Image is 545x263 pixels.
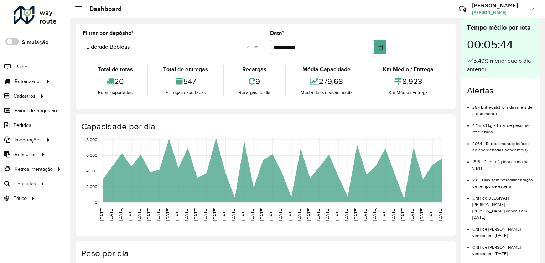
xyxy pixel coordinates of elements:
[269,208,273,221] text: [DATE]
[118,208,123,221] text: [DATE]
[14,180,36,187] span: Consultas
[15,78,41,85] span: Roteirizador
[297,208,301,221] text: [DATE]
[225,74,283,89] div: 9
[86,153,97,158] text: 6,000
[287,65,365,74] div: Média Capacidade
[278,208,282,221] text: [DATE]
[370,65,447,74] div: Km Médio / Entrega
[467,32,534,57] div: 00:05:44
[467,57,534,74] div: 5,49% menor que o dia anterior
[15,136,42,144] span: Importações
[15,63,28,71] span: Painel
[472,2,525,9] h3: [PERSON_NAME]
[353,208,358,221] text: [DATE]
[259,208,264,221] text: [DATE]
[81,248,448,259] h4: Peso por dia
[165,208,170,221] text: [DATE]
[287,89,365,96] div: Média de ocupação no dia
[472,153,534,171] li: 1318 - Cliente(s) fora da malha viária
[391,208,395,221] text: [DATE]
[128,208,132,221] text: [DATE]
[82,5,122,13] h2: Dashboard
[370,74,447,89] div: 8,923
[15,165,53,173] span: Retroalimentação
[203,208,207,221] text: [DATE]
[150,89,221,96] div: Entregas exportadas
[231,208,235,221] text: [DATE]
[429,208,433,221] text: [DATE]
[467,23,534,32] div: Tempo médio por rota
[419,208,424,221] text: [DATE]
[372,208,377,221] text: [DATE]
[472,190,534,221] li: CNH de DEUSIVAN [PERSON_NAME] [PERSON_NAME] venceu em [DATE]
[86,169,97,173] text: 4,000
[374,40,386,54] button: Choose Date
[472,239,534,257] li: CNH de [PERSON_NAME] venceu em [DATE]
[84,74,146,89] div: 20
[193,208,198,221] text: [DATE]
[212,208,217,221] text: [DATE]
[287,208,292,221] text: [DATE]
[472,9,525,16] span: [PERSON_NAME]
[84,89,146,96] div: Rotas exportadas
[83,29,134,37] label: Filtrar por depósito
[86,184,97,189] text: 2,000
[81,122,448,132] h4: Capacidade por dia
[472,171,534,190] li: 791 - Dias sem retroalimentação de tempo de espera
[175,208,179,221] text: [DATE]
[325,208,329,221] text: [DATE]
[334,208,339,221] text: [DATE]
[86,137,97,142] text: 8,000
[14,195,27,202] span: Tático
[287,74,365,89] div: 279,68
[472,117,534,135] li: 4.115,73 kg - Total de peso não roteirizado
[95,200,97,205] text: 0
[306,208,311,221] text: [DATE]
[472,99,534,117] li: 25 - Entrega(s) fora da janela de atendimento
[472,221,534,239] li: CNH de [PERSON_NAME] venceu em [DATE]
[250,208,254,221] text: [DATE]
[270,29,284,37] label: Data
[472,135,534,153] li: 2064 - Retroalimentação(ões) de coordenadas pendente(s)
[146,208,151,221] text: [DATE]
[14,92,36,100] span: Cadastros
[344,208,348,221] text: [DATE]
[240,208,245,221] text: [DATE]
[15,107,57,114] span: Painel de Sugestão
[150,74,221,89] div: 547
[222,208,226,221] text: [DATE]
[316,208,320,221] text: [DATE]
[99,208,104,221] text: [DATE]
[363,208,367,221] text: [DATE]
[84,65,146,74] div: Total de rotas
[225,89,283,96] div: Recargas no dia
[225,65,283,74] div: Recargas
[15,151,37,158] span: Relatórios
[22,38,48,47] label: Simulação
[455,1,470,17] a: Contato Rápido
[109,208,113,221] text: [DATE]
[400,208,405,221] text: [DATE]
[137,208,141,221] text: [DATE]
[184,208,188,221] text: [DATE]
[381,208,386,221] text: [DATE]
[246,43,253,51] span: Clear all
[467,86,534,96] h4: Alertas
[150,65,221,74] div: Total de entregas
[156,208,160,221] text: [DATE]
[370,89,447,96] div: Km Médio / Entrega
[438,208,442,221] text: [DATE]
[410,208,414,221] text: [DATE]
[14,122,31,129] span: Pedidos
